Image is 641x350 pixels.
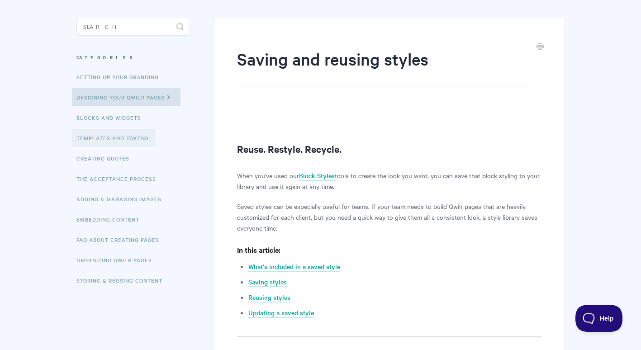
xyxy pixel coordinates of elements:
p: When you've used our tools to create the look you want, you can save that block styling to your l... [237,170,541,192]
a: Storing & Reusing Content [76,271,169,289]
h1: Saving and reusing styles [237,47,528,86]
a: Saving styles [248,277,287,287]
a: Templates and Tokens [72,129,156,147]
input: Search [76,18,189,36]
a: Embedding Content [76,210,146,228]
h2: Reuse. Restyle. Recycle. [237,142,541,156]
a: Blocks and Widgets [76,109,148,127]
p: Saved styles can be especially useful for teams. If your team needs to build Qwilr pages that are... [237,201,541,233]
a: Creating Quotes [76,149,136,167]
a: Designing Your Qwilr Pages [72,88,180,106]
h4: In this article: [237,244,541,255]
a: Reusing styles [248,293,290,303]
iframe: Toggle Customer Support [575,305,623,332]
a: Adding & Managing Images [76,190,168,208]
a: Organizing Qwilr Pages [76,251,159,269]
a: Updating a saved style [248,308,314,318]
a: Print this Article [537,42,544,52]
a: The Acceptance Process [76,170,163,188]
a: FAQ About Creating Pages [76,231,166,249]
h3: Categories [76,49,189,66]
a: Block Styles [299,171,335,181]
a: Setting up your Branding [76,68,166,86]
a: What's included in a saved style [248,262,340,272]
